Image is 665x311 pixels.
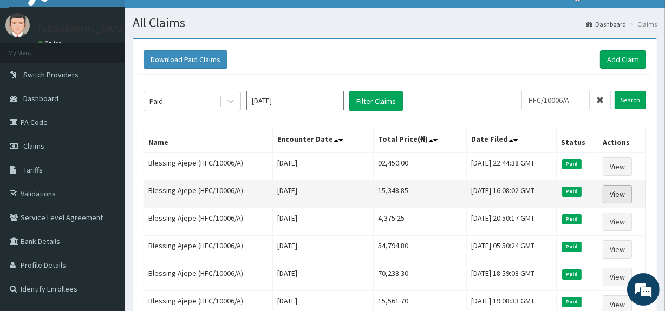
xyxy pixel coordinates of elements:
td: 54,794.80 [373,236,466,263]
th: Encounter Date [272,128,373,153]
img: d_794563401_company_1708531726252_794563401 [20,54,44,81]
span: Claims [23,141,44,151]
div: Chat with us now [56,61,182,75]
td: [DATE] [272,153,373,181]
td: [DATE] [272,236,373,263]
textarea: Type your message and hit 'Enter' [5,201,206,239]
a: Online [38,39,64,47]
td: 70,238.30 [373,263,466,291]
input: Search by HMO ID [521,91,590,109]
td: [DATE] [272,263,373,291]
span: Paid [562,214,582,224]
li: Claims [627,19,657,29]
a: View [603,185,632,203]
span: Dashboard [23,94,58,103]
span: We're online! [63,89,149,198]
td: Blessing Ajepe (HFC/10006/A) [144,181,273,208]
th: Date Filed [467,128,557,153]
button: Filter Claims [349,91,403,111]
input: Select Month and Year [246,91,344,110]
td: [DATE] 20:50:17 GMT [467,208,557,236]
a: View [603,268,632,286]
span: Paid [562,187,582,196]
td: [DATE] 18:59:08 GMT [467,263,557,291]
h1: All Claims [133,16,657,30]
td: 92,450.00 [373,153,466,181]
p: [GEOGRAPHIC_DATA] [38,24,127,34]
th: Total Price(₦) [373,128,466,153]
span: Switch Providers [23,70,79,80]
img: User Image [5,13,30,37]
span: Paid [562,242,582,252]
td: [DATE] 05:50:24 GMT [467,236,557,263]
button: Download Paid Claims [144,50,227,69]
td: Blessing Ajepe (HFC/10006/A) [144,263,273,291]
div: Paid [149,96,163,107]
input: Search [615,91,646,109]
td: [DATE] [272,181,373,208]
td: [DATE] 22:44:38 GMT [467,153,557,181]
span: Tariffs [23,165,43,175]
span: Paid [562,159,582,169]
span: Paid [562,269,582,279]
span: Paid [562,297,582,307]
td: 4,375.25 [373,208,466,236]
a: View [603,213,632,231]
td: Blessing Ajepe (HFC/10006/A) [144,236,273,263]
th: Name [144,128,273,153]
td: [DATE] [272,208,373,236]
a: View [603,240,632,259]
td: [DATE] 16:08:02 GMT [467,181,557,208]
th: Status [557,128,598,153]
td: Blessing Ajepe (HFC/10006/A) [144,208,273,236]
a: Add Claim [600,50,646,69]
a: Dashboard [586,19,626,29]
div: Minimize live chat window [178,5,204,31]
th: Actions [598,128,646,153]
td: Blessing Ajepe (HFC/10006/A) [144,153,273,181]
td: 15,348.85 [373,181,466,208]
a: View [603,157,632,176]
